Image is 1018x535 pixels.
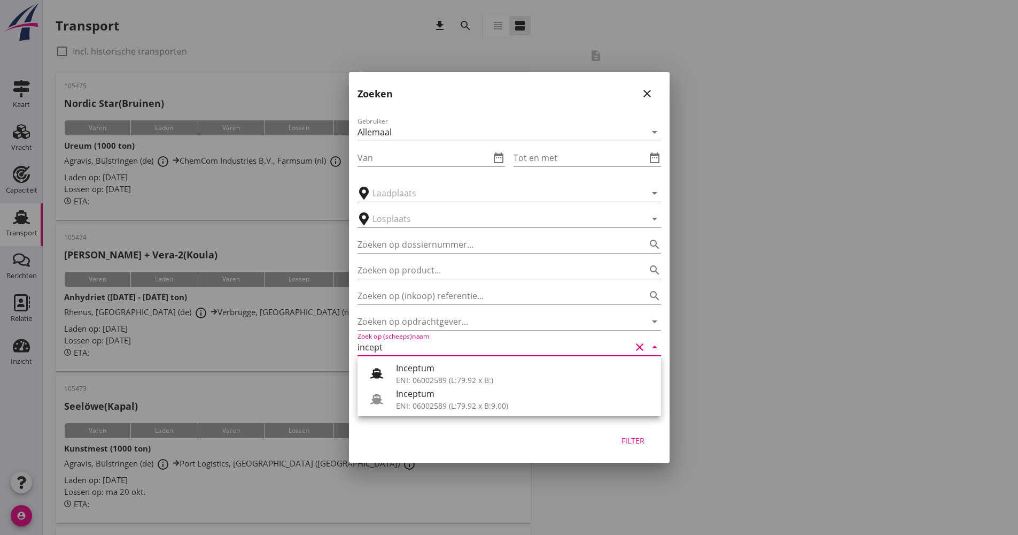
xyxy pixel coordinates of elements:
input: Zoek op (scheeps)naam [358,339,631,356]
input: Losplaats [372,210,631,227]
i: arrow_drop_down [648,126,661,139]
div: Filter [618,435,648,446]
i: arrow_drop_down [648,341,661,354]
div: Inceptum [396,362,652,374]
i: arrow_drop_down [648,315,661,328]
input: Zoeken op product... [358,262,631,279]
input: Zoeken op dossiernummer... [358,236,631,253]
input: Laadplaats [372,185,631,202]
input: Van [358,149,490,166]
i: search [648,289,661,302]
i: search [648,264,661,277]
input: Zoeken op opdrachtgever... [358,313,631,330]
h2: Zoeken [358,87,393,101]
i: arrow_drop_down [648,212,661,225]
i: clear [633,341,646,354]
i: close [641,87,654,100]
input: Zoeken op (inkoop) referentie… [358,287,631,304]
div: ENI: 06002589 (L:79.92 x B:) [396,374,652,386]
div: Allemaal [358,127,392,137]
i: date_range [648,151,661,164]
div: Inceptum [396,387,652,400]
div: ENI: 06002589 (L:79.92 x B:9.00) [396,400,652,411]
i: search [648,238,661,251]
button: Filter [610,431,657,450]
i: date_range [492,151,505,164]
input: Tot en met [514,149,646,166]
i: arrow_drop_down [648,187,661,200]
